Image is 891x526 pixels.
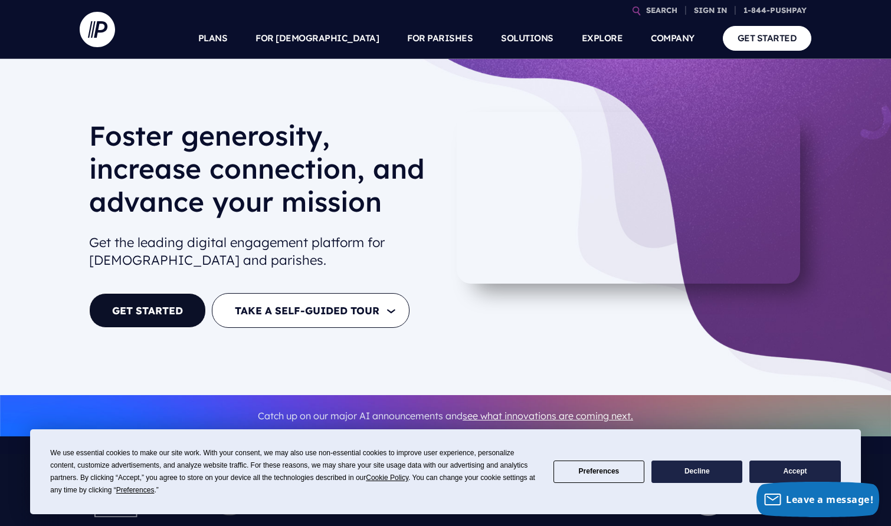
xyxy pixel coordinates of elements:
a: FOR [DEMOGRAPHIC_DATA] [255,18,379,59]
button: Leave a message! [756,482,879,517]
div: Cookie Consent Prompt [30,429,861,514]
button: TAKE A SELF-GUIDED TOUR [212,293,410,328]
a: PLANS [198,18,228,59]
h2: Get the leading digital engagement platform for [DEMOGRAPHIC_DATA] and parishes. [89,229,436,275]
span: Cookie Policy [366,474,408,482]
button: Preferences [553,461,644,484]
span: Leave a message! [786,493,873,506]
a: GET STARTED [89,293,206,328]
h1: Foster generosity, increase connection, and advance your mission [89,119,436,228]
a: FOR PARISHES [407,18,473,59]
a: EXPLORE [582,18,623,59]
a: COMPANY [651,18,695,59]
a: GET STARTED [723,26,812,50]
span: Preferences [116,486,155,494]
button: Decline [651,461,742,484]
button: Accept [749,461,840,484]
p: Catch up on our major AI announcements and [89,403,802,429]
a: SOLUTIONS [501,18,553,59]
div: We use essential cookies to make our site work. With your consent, we may also use non-essential ... [50,447,539,497]
a: see what innovations are coming next. [463,410,633,422]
